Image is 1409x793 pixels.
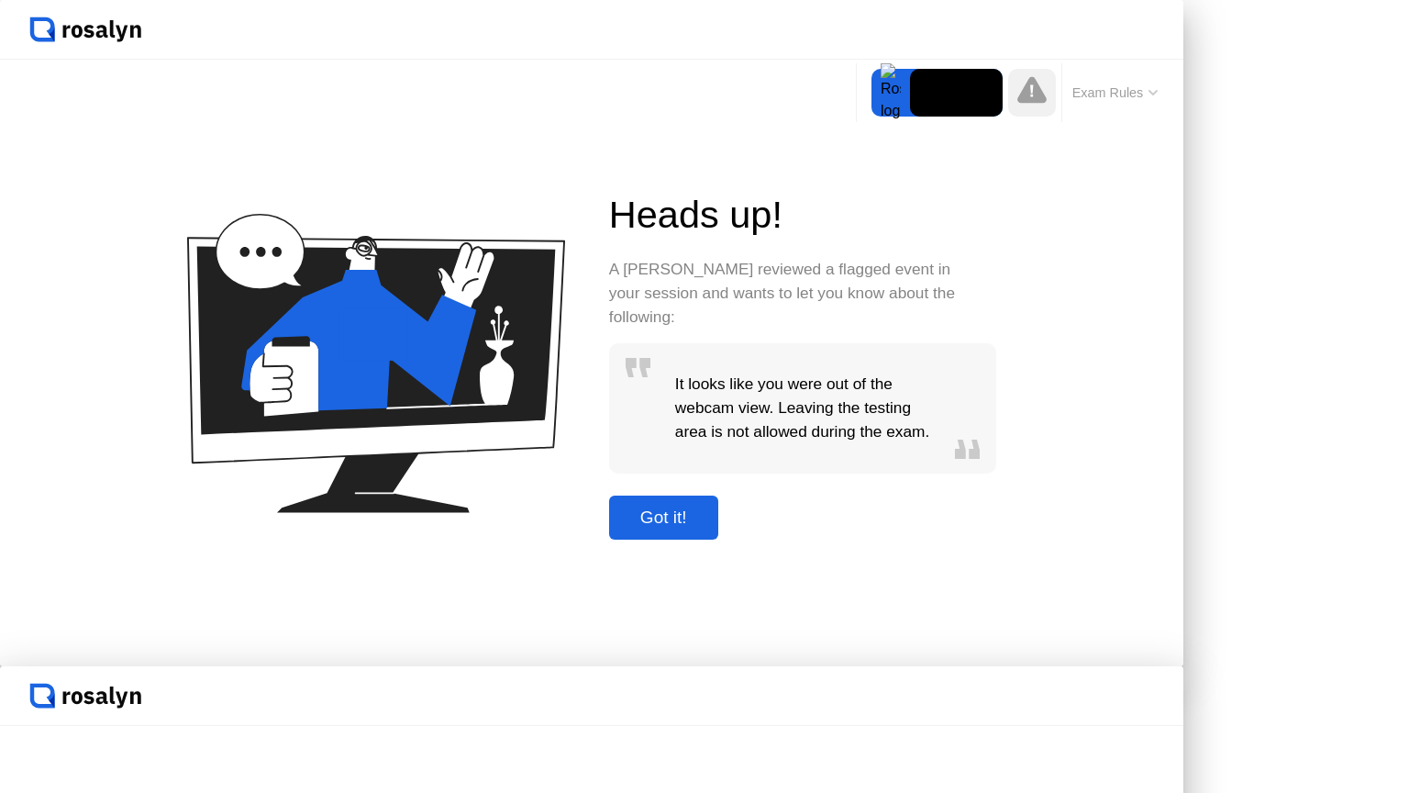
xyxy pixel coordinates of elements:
button: Exam Rules [1067,84,1164,101]
div: A [PERSON_NAME] reviewed a flagged event in your session and wants to let you know about the foll... [609,258,961,329]
div: Got it! [615,508,713,528]
button: Got it! [609,496,718,540]
div: Heads up! [609,186,997,243]
div: It looks like you were out of the webcam view. Leaving the testing area is not allowed during the... [668,343,938,474]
